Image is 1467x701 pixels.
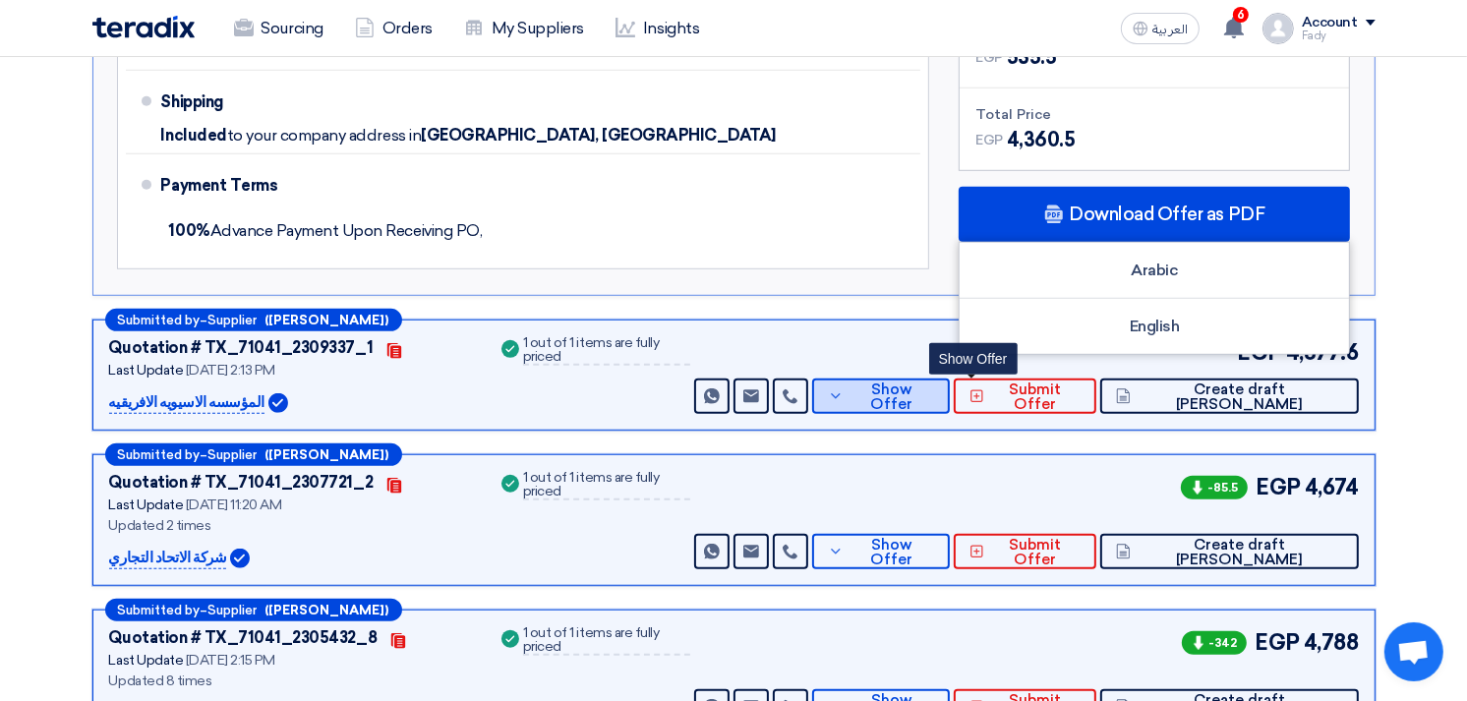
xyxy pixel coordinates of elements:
[1121,13,1200,44] button: العربية
[118,314,201,326] span: Submitted by
[1304,626,1359,659] span: 4,788
[208,314,258,326] span: Supplier
[1069,205,1264,223] span: Download Offer as PDF
[1262,13,1294,44] img: profile_test.png
[1136,382,1342,412] span: Create draft [PERSON_NAME]
[169,221,483,240] span: Advance Payment Upon Receiving PO,
[448,7,600,50] a: My Suppliers
[186,497,282,513] span: [DATE] 11:20 AM
[954,379,1096,414] button: Submit Offer
[265,604,389,616] b: ([PERSON_NAME])
[218,7,339,50] a: Sourcing
[523,471,690,500] div: 1 out of 1 items are fully priced
[523,336,690,366] div: 1 out of 1 items are fully priced
[989,538,1081,567] span: Submit Offer
[109,497,184,513] span: Last Update
[1256,471,1301,503] span: EGP
[92,16,195,38] img: Teradix logo
[109,652,184,669] span: Last Update
[227,126,422,146] span: to your company address in
[161,126,227,146] span: Included
[523,626,690,656] div: 1 out of 1 items are fully priced
[118,448,201,461] span: Submitted by
[1302,30,1376,41] div: Fady
[109,547,227,570] p: شركة الاتحاد التجاري
[208,448,258,461] span: Supplier
[975,47,1003,68] span: EGP
[1305,471,1359,503] span: 4,674
[954,534,1096,569] button: Submit Offer
[1302,15,1358,31] div: Account
[161,162,898,209] div: Payment Terms
[118,604,201,616] span: Submitted by
[109,471,374,495] div: Quotation # TX_71041_2307721_2
[1100,534,1358,569] button: Create draft [PERSON_NAME]
[989,382,1081,412] span: Submit Offer
[849,538,934,567] span: Show Offer
[975,130,1003,150] span: EGP
[105,309,402,331] div: –
[1286,336,1359,369] span: 4,377.6
[265,314,389,326] b: ([PERSON_NAME])
[421,126,776,146] span: [GEOGRAPHIC_DATA], [GEOGRAPHIC_DATA]
[849,382,934,412] span: Show Offer
[265,448,389,461] b: ([PERSON_NAME])
[208,604,258,616] span: Supplier
[186,652,275,669] span: [DATE] 2:15 PM
[161,79,319,126] div: Shipping
[1384,622,1443,681] a: Open chat
[109,362,184,379] span: Last Update
[960,299,1349,354] div: English
[109,515,474,536] div: Updated 2 times
[268,393,288,413] img: Verified Account
[105,599,402,621] div: –
[600,7,715,50] a: Insights
[109,671,474,691] div: Updated 8 times
[1182,631,1247,655] span: -342
[812,534,950,569] button: Show Offer
[169,221,210,240] strong: 100%
[1100,379,1358,414] button: Create draft [PERSON_NAME]
[1136,538,1342,567] span: Create draft [PERSON_NAME]
[812,379,950,414] button: Show Offer
[339,7,448,50] a: Orders
[960,243,1349,299] div: Arabic
[929,343,1018,375] div: Show Offer
[109,391,264,415] p: المؤسسه الاسيويه الافريقيه
[1007,42,1057,72] span: 535.5
[1007,125,1076,154] span: 4,360.5
[1152,23,1188,36] span: العربية
[186,362,275,379] span: [DATE] 2:13 PM
[1181,476,1248,499] span: -85.5
[975,104,1333,125] div: Total Price
[230,549,250,568] img: Verified Account
[109,626,378,650] div: Quotation # TX_71041_2305432_8
[1255,626,1300,659] span: EGP
[105,443,402,466] div: –
[1233,7,1249,23] span: 6
[109,336,374,360] div: Quotation # TX_71041_2309337_1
